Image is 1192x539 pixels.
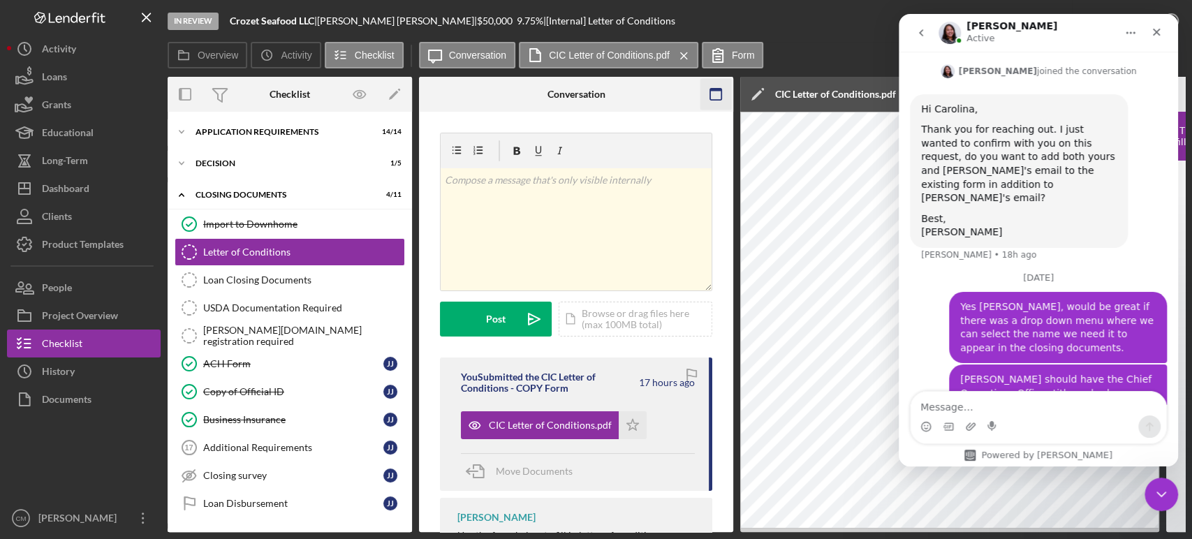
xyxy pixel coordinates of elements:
div: Post [486,302,506,337]
div: [PERSON_NAME] [457,512,536,523]
div: J J [383,357,397,371]
div: J J [383,468,397,482]
button: Overview [168,42,247,68]
text: CM [16,515,27,522]
div: Clients [42,202,72,234]
div: [PERSON_NAME] [35,504,126,536]
a: ACH FormJJ [175,350,405,378]
button: Checklist [325,42,404,68]
div: [PERSON_NAME] [PERSON_NAME] | [317,15,477,27]
div: Checklist [42,330,82,361]
div: 9.75 % [517,15,543,27]
div: In Review [168,13,219,30]
div: J J [383,413,397,427]
tspan: 17 [184,443,193,452]
label: Activity [281,50,311,61]
a: Loan DisbursementJJ [175,489,405,517]
div: Decision [196,159,367,168]
div: Copy of Official ID [203,386,383,397]
button: CM[PERSON_NAME] [7,504,161,532]
div: | [Internal] Letter of Conditions [543,15,675,27]
button: CIC Letter of Conditions.pdf [461,411,647,439]
a: Activity [7,35,161,63]
div: Project Overview [42,302,118,333]
div: Closing Documents [196,191,367,199]
button: CIC Letter of Conditions.pdf [519,42,698,68]
a: Clients [7,202,161,230]
button: Documents [7,385,161,413]
div: ACH Form [203,358,383,369]
div: Additional Requirements [203,442,383,453]
iframe: Intercom live chat [899,14,1178,466]
a: USDA Documentation Required [175,294,405,322]
button: Form [702,42,764,68]
time: 2025-09-11 22:24 [639,377,695,388]
div: Long-Term [42,147,88,178]
a: 17Additional RequirementsJJ [175,434,405,462]
a: Loan Closing Documents [175,266,405,294]
div: J J [383,385,397,399]
div: 14 / 14 [376,128,402,136]
button: Project Overview [7,302,161,330]
a: Letter of Conditions [175,238,405,266]
div: 4 / 11 [376,191,402,199]
a: Import to Downhome [175,210,405,238]
div: Documents [42,385,91,417]
button: Move Documents [461,454,587,489]
b: Crozet Seafood LLC [230,15,314,27]
div: Loan Closing Documents [203,274,404,286]
a: [PERSON_NAME][DOMAIN_NAME] registration required [175,322,405,350]
a: Business InsuranceJJ [175,406,405,434]
div: Educational [42,119,94,150]
button: Activity [251,42,321,68]
button: Mark Complete [1072,7,1185,35]
a: Closing surveyJJ [175,462,405,489]
div: | [230,15,317,27]
span: Move Documents [496,465,573,477]
label: Overview [198,50,238,61]
div: Checklist [270,89,310,100]
a: Grants [7,91,161,119]
div: J J [383,441,397,455]
button: Loans [7,63,161,91]
div: Loan Disbursement [203,498,383,509]
div: Business Insurance [203,414,383,425]
div: Conversation [547,89,605,100]
label: Conversation [449,50,507,61]
button: Educational [7,119,161,147]
div: Activity [42,35,76,66]
button: History [7,357,161,385]
button: People [7,274,161,302]
div: [PERSON_NAME][DOMAIN_NAME] registration required [203,325,404,347]
div: Dashboard [42,175,89,206]
button: Long-Term [7,147,161,175]
a: Product Templates [7,230,161,258]
div: J J [383,496,397,510]
div: Application Requirements [196,128,367,136]
label: Checklist [355,50,395,61]
a: Dashboard [7,175,161,202]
